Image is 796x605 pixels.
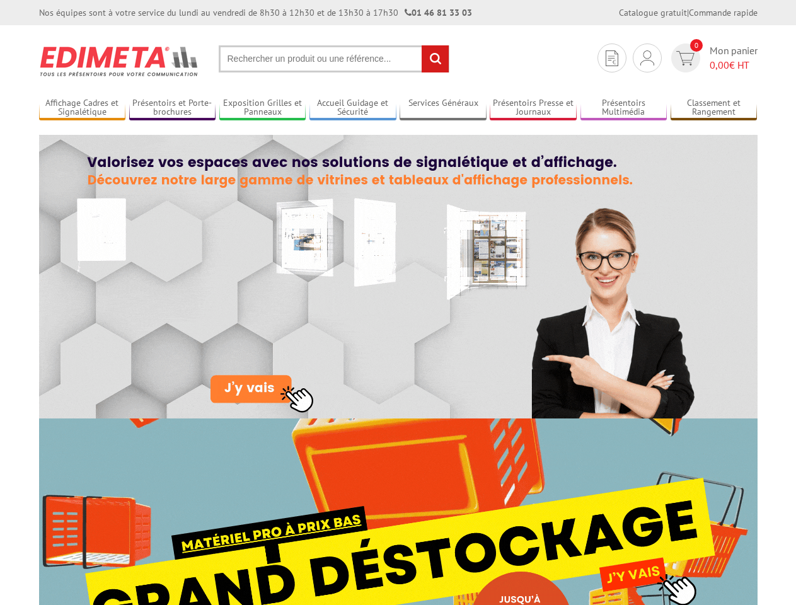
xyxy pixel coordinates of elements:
[668,43,758,72] a: devis rapide 0 Mon panier 0,00€ HT
[640,50,654,66] img: devis rapide
[219,45,449,72] input: Rechercher un produit ou une référence...
[676,51,695,66] img: devis rapide
[39,38,200,84] img: Présentoir, panneau, stand - Edimeta - PLV, affichage, mobilier bureau, entreprise
[39,6,472,19] div: Nos équipes sont à votre service du lundi au vendredi de 8h30 à 12h30 et de 13h30 à 17h30
[400,98,487,118] a: Services Généraux
[490,98,577,118] a: Présentoirs Presse et Journaux
[309,98,396,118] a: Accueil Guidage et Sécurité
[690,39,703,52] span: 0
[129,98,216,118] a: Présentoirs et Porte-brochures
[671,98,758,118] a: Classement et Rangement
[580,98,667,118] a: Présentoirs Multimédia
[619,7,687,18] a: Catalogue gratuit
[710,59,729,71] span: 0,00
[710,43,758,72] span: Mon panier
[39,98,126,118] a: Affichage Cadres et Signalétique
[422,45,449,72] input: rechercher
[606,50,618,66] img: devis rapide
[710,58,758,72] span: € HT
[619,6,758,19] div: |
[405,7,472,18] strong: 01 46 81 33 03
[689,7,758,18] a: Commande rapide
[219,98,306,118] a: Exposition Grilles et Panneaux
